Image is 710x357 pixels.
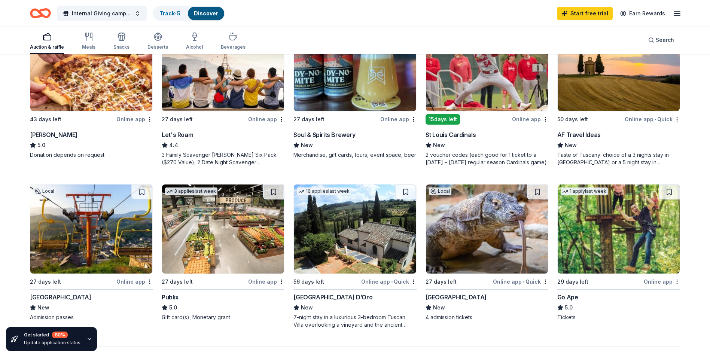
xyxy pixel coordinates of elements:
[57,6,147,21] button: Internal Giving campagin
[147,29,168,54] button: Desserts
[33,187,56,195] div: Local
[186,29,203,54] button: Alcohol
[165,187,217,195] div: 3 applies last week
[426,184,548,274] img: Image for Nashville Zoo
[293,151,416,159] div: Merchandise, gift cards, tours, event space, beer
[162,314,284,321] div: Gift card(s), Monetary grant
[293,277,324,286] div: 56 days left
[30,184,152,274] img: Image for Gatlinburg Skypark
[162,22,284,166] a: Image for Let's Roam1 applylast week27 days leftOnline appLet's Roam4.43 Family Scavenger [PERSON...
[293,184,416,329] a: Image for Villa Sogni D’Oro10 applieslast week56 days leftOnline app•Quick[GEOGRAPHIC_DATA] D’Oro...
[162,115,193,124] div: 27 days left
[194,10,218,16] a: Discover
[293,22,416,159] a: Image for Soul & Spirits BreweryLocal27 days leftOnline appSoul & Spirits BreweryNewMerchandise, ...
[294,184,416,274] img: Image for Villa Sogni D’Oro
[558,184,680,274] img: Image for Go Ape
[301,303,313,312] span: New
[380,115,417,124] div: Online app
[557,314,680,321] div: Tickets
[656,36,674,45] span: Search
[523,279,524,285] span: •
[297,187,351,195] div: 10 applies last week
[82,44,95,50] div: Meals
[30,115,61,124] div: 43 days left
[493,277,548,286] div: Online app Quick
[294,22,416,111] img: Image for Soul & Spirits Brewery
[113,44,129,50] div: Snacks
[361,277,417,286] div: Online app Quick
[644,277,680,286] div: Online app
[30,151,153,159] div: Donation depends on request
[113,29,129,54] button: Snacks
[655,116,656,122] span: •
[72,9,132,18] span: Internal Giving campagin
[159,10,180,16] a: Track· 5
[24,340,80,346] div: Update application status
[426,151,548,166] div: 2 voucher codes (each good for 1 ticket to a [DATE] – [DATE] regular season Cardinals game)
[30,314,153,321] div: Admission passes
[24,332,80,338] div: Get started
[293,115,324,124] div: 27 days left
[30,4,51,22] a: Home
[301,141,313,150] span: New
[221,29,246,54] button: Beverages
[169,141,178,150] span: 4.4
[162,184,284,274] img: Image for Publix
[162,184,284,321] a: Image for Publix3 applieslast week27 days leftOnline appPublix5.0Gift card(s), Monetary grant
[30,293,91,302] div: [GEOGRAPHIC_DATA]
[557,277,588,286] div: 29 days left
[426,293,487,302] div: [GEOGRAPHIC_DATA]
[116,277,153,286] div: Online app
[557,7,613,20] a: Start free trial
[558,22,680,111] img: Image for AF Travel Ideas
[30,130,77,139] div: [PERSON_NAME]
[37,141,45,150] span: 5.0
[162,277,193,286] div: 27 days left
[162,130,193,139] div: Let's Roam
[162,293,179,302] div: Publix
[37,303,49,312] span: New
[426,114,460,125] div: 15 days left
[557,115,588,124] div: 50 days left
[162,151,284,166] div: 3 Family Scavenger [PERSON_NAME] Six Pack ($270 Value), 2 Date Night Scavenger [PERSON_NAME] Two ...
[561,187,608,195] div: 1 apply last week
[616,7,670,20] a: Earn Rewards
[169,303,177,312] span: 5.0
[293,314,416,329] div: 7-night stay in a luxurious 3-bedroom Tuscan Villa overlooking a vineyard and the ancient walled ...
[248,277,284,286] div: Online app
[512,115,548,124] div: Online app
[433,141,445,150] span: New
[153,6,225,21] button: Track· 5Discover
[30,44,64,50] div: Auction & raffle
[642,33,680,48] button: Search
[30,277,61,286] div: 27 days left
[162,22,284,111] img: Image for Let's Roam
[52,332,68,338] div: 80 %
[116,115,153,124] div: Online app
[147,44,168,50] div: Desserts
[565,141,577,150] span: New
[248,115,284,124] div: Online app
[30,22,153,159] a: Image for Casey'sTop rated2 applieslast week43 days leftOnline app[PERSON_NAME]5.0Donation depend...
[557,130,601,139] div: AF Travel Ideas
[557,184,680,321] a: Image for Go Ape1 applylast week29 days leftOnline appGo Ape5.0Tickets
[391,279,393,285] span: •
[293,130,355,139] div: Soul & Spirits Brewery
[293,293,372,302] div: [GEOGRAPHIC_DATA] D’Oro
[565,303,573,312] span: 5.0
[557,293,578,302] div: Go Ape
[426,277,457,286] div: 27 days left
[426,22,548,111] img: Image for St Louis Cardinals
[82,29,95,54] button: Meals
[625,115,680,124] div: Online app Quick
[426,130,476,139] div: St Louis Cardinals
[429,187,451,195] div: Local
[557,151,680,166] div: Taste of Tuscany: choice of a 3 nights stay in [GEOGRAPHIC_DATA] or a 5 night stay in [GEOGRAPHIC...
[557,22,680,166] a: Image for AF Travel Ideas14 applieslast week50 days leftOnline app•QuickAF Travel IdeasNewTaste o...
[433,303,445,312] span: New
[426,314,548,321] div: 4 admission tickets
[426,184,548,321] a: Image for Nashville ZooLocal27 days leftOnline app•Quick[GEOGRAPHIC_DATA]New4 admission tickets
[426,22,548,166] a: Image for St Louis Cardinals1 applylast week15days leftOnline appSt Louis CardinalsNew2 voucher c...
[186,44,203,50] div: Alcohol
[221,44,246,50] div: Beverages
